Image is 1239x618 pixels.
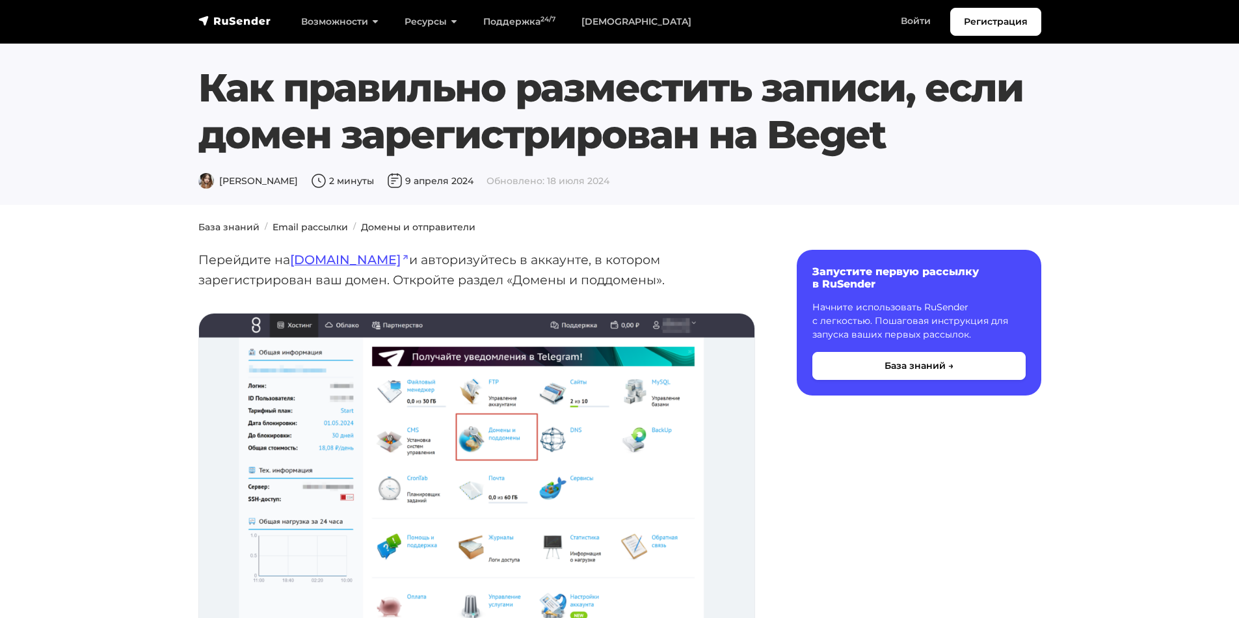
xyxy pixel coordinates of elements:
[888,8,944,34] a: Войти
[470,8,568,35] a: Поддержка24/7
[812,301,1026,342] p: Начните использовать RuSender с легкостью. Пошаговая инструкция для запуска ваших первых рассылок.
[387,173,403,189] img: Дата публикации
[540,15,555,23] sup: 24/7
[392,8,470,35] a: Ресурсы
[311,173,326,189] img: Время чтения
[486,175,609,187] span: Обновлено: 18 июля 2024
[191,221,1049,234] nav: breadcrumb
[311,175,374,187] span: 2 минуты
[198,64,1041,158] h1: Как правильно разместить записи, если домен зарегистрирован на Beget
[797,250,1041,396] a: Запустите первую рассылку в RuSender Начните использовать RuSender с легкостью. Пошаговая инструк...
[198,14,271,27] img: RuSender
[950,8,1041,36] a: Регистрация
[273,221,348,233] a: Email рассылки
[288,8,392,35] a: Возможности
[361,221,475,233] a: Домены и отправители
[198,250,755,289] p: Перейдите на и авторизуйтесь в аккаунте, в котором зарегистрирован ваш домен. Откройте раздел «До...
[568,8,704,35] a: [DEMOGRAPHIC_DATA]
[812,352,1026,380] button: База знаний →
[812,265,1026,290] h6: Запустите первую рассылку в RuSender
[198,175,298,187] span: [PERSON_NAME]
[387,175,473,187] span: 9 апреля 2024
[198,221,260,233] a: База знаний
[290,252,409,267] a: [DOMAIN_NAME]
